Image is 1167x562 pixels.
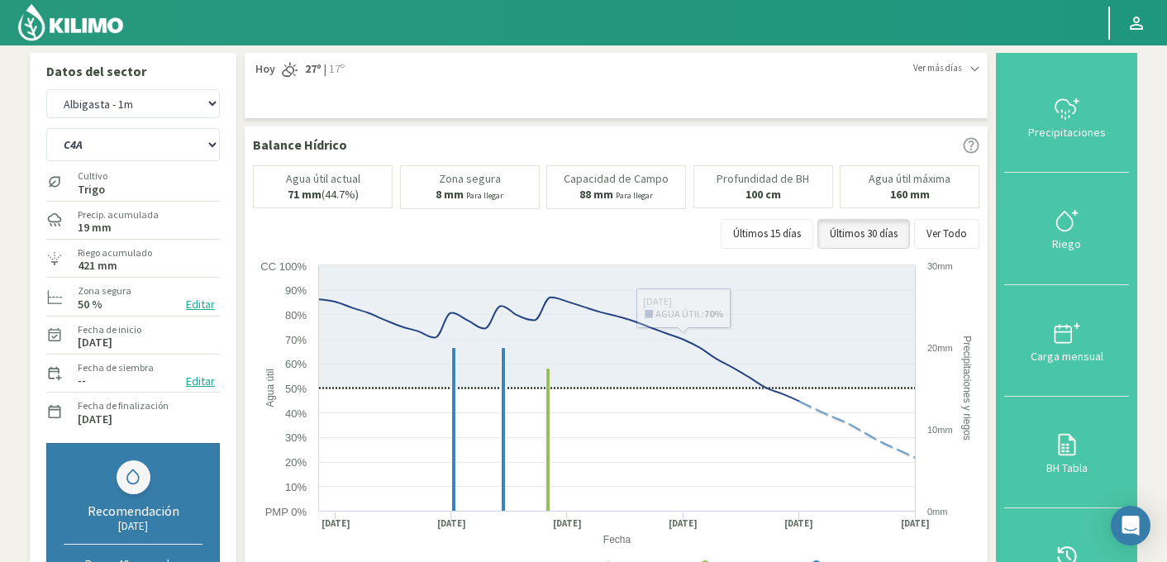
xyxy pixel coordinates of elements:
[961,336,973,441] text: Precipitaciones y riegos
[817,219,910,249] button: Últimos 30 días
[286,173,360,185] p: Agua útil actual
[927,507,947,517] text: 0mm
[78,207,159,222] label: Precip. acumulada
[717,173,809,185] p: Profundidad de BH
[78,222,112,233] label: 19 mm
[78,283,131,298] label: Zona segura
[285,481,307,493] text: 10%
[265,506,307,518] text: PMP 0%
[869,173,950,185] p: Agua útil máxima
[78,169,107,183] label: Cultivo
[745,187,781,202] b: 100 cm
[17,2,125,42] img: Kilimo
[913,61,962,75] span: Ver más días
[288,187,322,202] b: 71 mm
[78,360,154,375] label: Fecha de siembra
[285,431,307,444] text: 30%
[285,407,307,420] text: 40%
[721,219,813,249] button: Últimos 15 días
[927,343,953,353] text: 20mm
[616,190,653,201] small: Para llegar
[264,369,276,407] text: Agua útil
[288,188,359,201] p: (44.7%)
[1009,126,1124,138] div: Precipitaciones
[78,337,112,348] label: [DATE]
[1111,506,1150,545] div: Open Intercom Messenger
[901,517,930,530] text: [DATE]
[603,534,631,545] text: Fecha
[253,61,275,78] span: Hoy
[260,260,307,273] text: CC 100%
[326,61,345,78] span: 17º
[436,187,464,202] b: 8 mm
[564,173,669,185] p: Capacidad de Campo
[1004,173,1129,284] button: Riego
[285,309,307,321] text: 80%
[322,517,350,530] text: [DATE]
[78,414,112,425] label: [DATE]
[1009,350,1124,362] div: Carga mensual
[78,322,141,337] label: Fecha de inicio
[78,245,152,260] label: Riego acumulado
[285,456,307,469] text: 20%
[78,375,86,386] label: --
[285,358,307,370] text: 60%
[439,173,501,185] p: Zona segura
[890,187,930,202] b: 160 mm
[285,334,307,346] text: 70%
[784,517,813,530] text: [DATE]
[324,61,326,78] span: |
[78,299,102,310] label: 50 %
[46,61,220,81] p: Datos del sector
[1004,397,1129,508] button: BH Tabla
[1004,61,1129,173] button: Precipitaciones
[285,383,307,395] text: 50%
[466,190,503,201] small: Para llegar
[78,260,117,271] label: 421 mm
[927,261,953,271] text: 30mm
[181,295,220,314] button: Editar
[64,519,202,533] div: [DATE]
[437,517,466,530] text: [DATE]
[305,61,322,76] strong: 27º
[64,502,202,519] div: Recomendación
[181,372,220,391] button: Editar
[78,184,107,195] label: Trigo
[78,398,169,413] label: Fecha de finalización
[579,187,613,202] b: 88 mm
[669,517,698,530] text: [DATE]
[927,425,953,435] text: 10mm
[1009,462,1124,474] div: BH Tabla
[285,284,307,297] text: 90%
[553,517,582,530] text: [DATE]
[253,135,347,155] p: Balance Hídrico
[1004,285,1129,397] button: Carga mensual
[1009,238,1124,250] div: Riego
[914,219,979,249] button: Ver Todo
